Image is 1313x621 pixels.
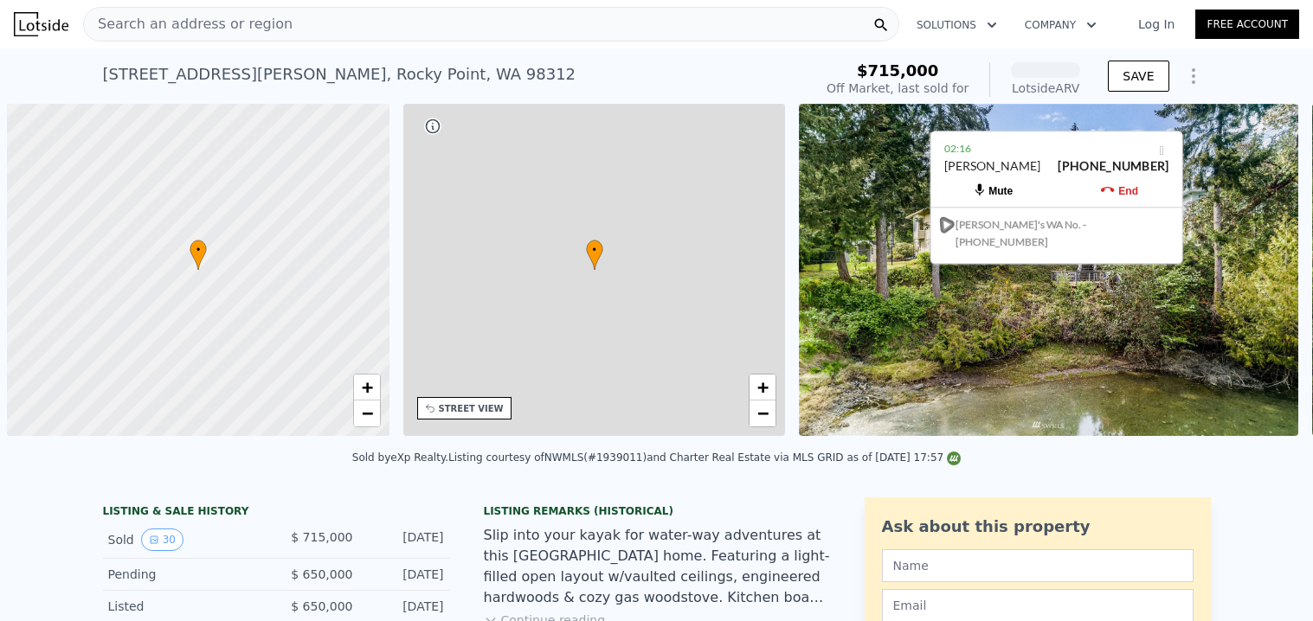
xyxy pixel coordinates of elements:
div: Sold [108,528,262,551]
div: Lotside ARV [1011,80,1080,97]
button: Solutions [903,10,1011,41]
span: − [361,402,372,424]
a: Free Account [1195,10,1299,39]
span: − [757,402,769,424]
a: Zoom in [354,375,380,400]
div: Pending [108,566,262,583]
div: Slip into your kayak for water-way adventures at this [GEOGRAPHIC_DATA] home. Featuring a light-f... [484,525,830,608]
div: Ask about this property [882,515,1194,539]
span: • [190,242,207,258]
div: [STREET_ADDRESS][PERSON_NAME] , Rocky Point , WA 98312 [103,62,576,86]
button: SAVE [1108,61,1168,92]
a: Log In [1117,16,1195,33]
span: $ 715,000 [291,530,352,544]
div: [DATE] [367,528,444,551]
span: + [361,376,372,398]
div: Sold by eXp Realty . [352,451,448,464]
a: Zoom in [750,375,776,400]
input: Name [882,549,1194,582]
a: Zoom out [354,400,380,426]
a: Zoom out [750,400,776,426]
button: Show Options [1176,59,1211,93]
div: • [190,240,207,270]
div: • [586,240,603,270]
div: Listing courtesy of NWMLS (#1939011) and Charter Real Estate via MLS GRID as of [DATE] 17:57 [448,451,961,464]
img: Lotside [14,12,68,36]
div: Listed [108,598,262,615]
img: NWMLS Logo [947,451,961,465]
div: LISTING & SALE HISTORY [103,504,449,522]
button: Company [1011,10,1110,41]
div: Listing Remarks (Historical) [484,504,830,518]
div: [DATE] [367,598,444,615]
img: Sale: 121030827 Parcel: 102104611 [799,104,1298,436]
span: $ 650,000 [291,599,352,613]
span: + [757,376,769,398]
span: $715,000 [857,61,939,80]
span: $ 650,000 [291,567,352,581]
span: Search an address or region [84,14,293,35]
div: Off Market, last sold for [827,80,969,97]
div: [DATE] [367,566,444,583]
span: • [586,242,603,258]
div: STREET VIEW [439,402,504,415]
button: View historical data [141,528,183,551]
